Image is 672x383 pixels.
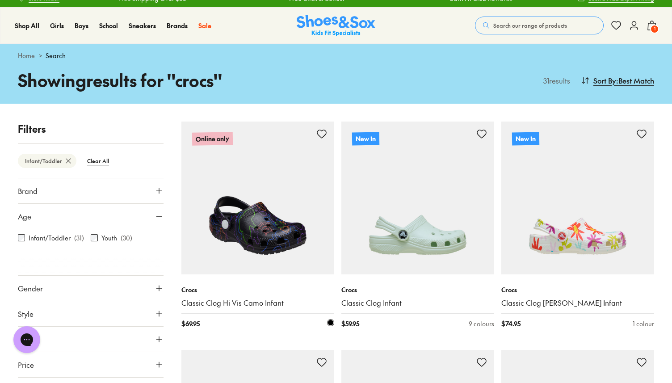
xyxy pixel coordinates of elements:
button: Age [18,204,164,229]
a: Girls [50,21,64,30]
span: $ 69.95 [181,319,200,328]
p: Crocs [181,285,334,295]
button: 1 [647,16,657,35]
span: 1 [650,25,659,34]
div: 9 colours [469,319,494,328]
button: Price [18,352,164,377]
a: Shoes & Sox [297,15,375,37]
span: Search our range of products [493,21,567,29]
img: SNS_Logo_Responsive.svg [297,15,375,37]
span: Search [46,51,66,60]
button: Search our range of products [475,17,604,34]
span: Style [18,308,34,319]
p: Filters [18,122,164,136]
span: Brand [18,185,38,196]
a: Classic Clog Infant [341,298,494,308]
p: Online only [192,131,233,146]
span: $ 59.95 [341,319,359,328]
p: New In [352,132,379,145]
div: > [18,51,654,60]
p: ( 31 ) [74,233,84,243]
button: Colour [18,327,164,352]
a: Boys [75,21,88,30]
a: Classic Clog Hi Vis Camo Infant [181,298,334,308]
label: Youth [101,233,117,243]
button: Brand [18,178,164,203]
button: Gender [18,276,164,301]
span: Price [18,359,34,370]
a: School [99,21,118,30]
a: Classic Clog [PERSON_NAME] Infant [501,298,654,308]
a: New In [341,122,494,274]
p: Crocs [341,285,494,295]
a: Sneakers [129,21,156,30]
a: Online only [181,122,334,274]
span: $ 74.95 [501,319,521,328]
button: Style [18,301,164,326]
h1: Showing results for " crocs " [18,67,336,93]
iframe: Gorgias live chat messenger [9,323,45,356]
btn: Clear All [80,153,116,169]
div: 1 colour [633,319,654,328]
a: Shop All [15,21,39,30]
btn: Infant/Toddler [18,154,76,168]
a: Sale [198,21,211,30]
span: : Best Match [616,75,654,86]
p: Crocs [501,285,654,295]
button: Sort By:Best Match [581,71,654,90]
span: Gender [18,283,43,294]
a: Home [18,51,35,60]
p: 31 results [540,75,570,86]
span: Sort By [593,75,616,86]
p: New In [512,132,539,145]
a: New In [501,122,654,274]
a: Brands [167,21,188,30]
span: Age [18,211,31,222]
p: ( 30 ) [121,233,132,243]
label: Infant/Toddler [29,233,71,243]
